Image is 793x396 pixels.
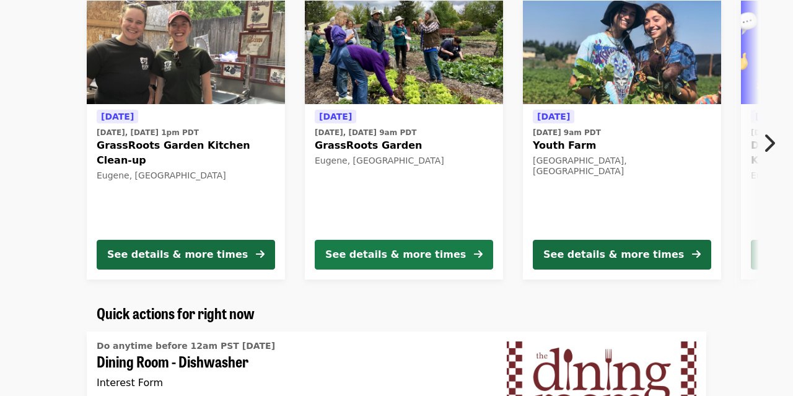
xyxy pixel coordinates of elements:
[97,341,275,351] span: Do anytime before 12am PST [DATE]
[752,126,793,161] button: Next item
[523,1,721,105] img: Youth Farm organized by FOOD For Lane County
[523,1,721,279] a: See details for "Youth Farm"
[533,240,711,270] button: See details & more times
[543,247,684,262] div: See details & more times
[256,249,265,260] i: arrow-right icon
[97,240,275,270] button: See details & more times
[97,138,275,168] span: GrassRoots Garden Kitchen Clean-up
[87,1,285,279] a: See details for "GrassRoots Garden Kitchen Clean-up"
[763,131,775,155] i: chevron-right icon
[97,377,163,389] span: Interest Form
[101,112,134,121] span: [DATE]
[305,1,503,105] img: GrassRoots Garden organized by FOOD For Lane County
[97,170,275,181] div: Eugene, [GEOGRAPHIC_DATA]
[319,112,352,121] span: [DATE]
[315,240,493,270] button: See details & more times
[325,247,466,262] div: See details & more times
[533,127,601,138] time: [DATE] 9am PDT
[305,1,503,279] a: See details for "GrassRoots Garden"
[87,1,285,105] img: GrassRoots Garden Kitchen Clean-up organized by FOOD For Lane County
[97,302,255,323] span: Quick actions for right now
[537,112,570,121] span: [DATE]
[533,156,711,177] div: [GEOGRAPHIC_DATA], [GEOGRAPHIC_DATA]
[692,249,701,260] i: arrow-right icon
[474,249,483,260] i: arrow-right icon
[97,353,487,371] span: Dining Room - Dishwasher
[97,127,199,138] time: [DATE], [DATE] 1pm PDT
[533,138,711,153] span: Youth Farm
[315,138,493,153] span: GrassRoots Garden
[107,247,248,262] div: See details & more times
[315,156,493,166] div: Eugene, [GEOGRAPHIC_DATA]
[315,127,416,138] time: [DATE], [DATE] 9am PDT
